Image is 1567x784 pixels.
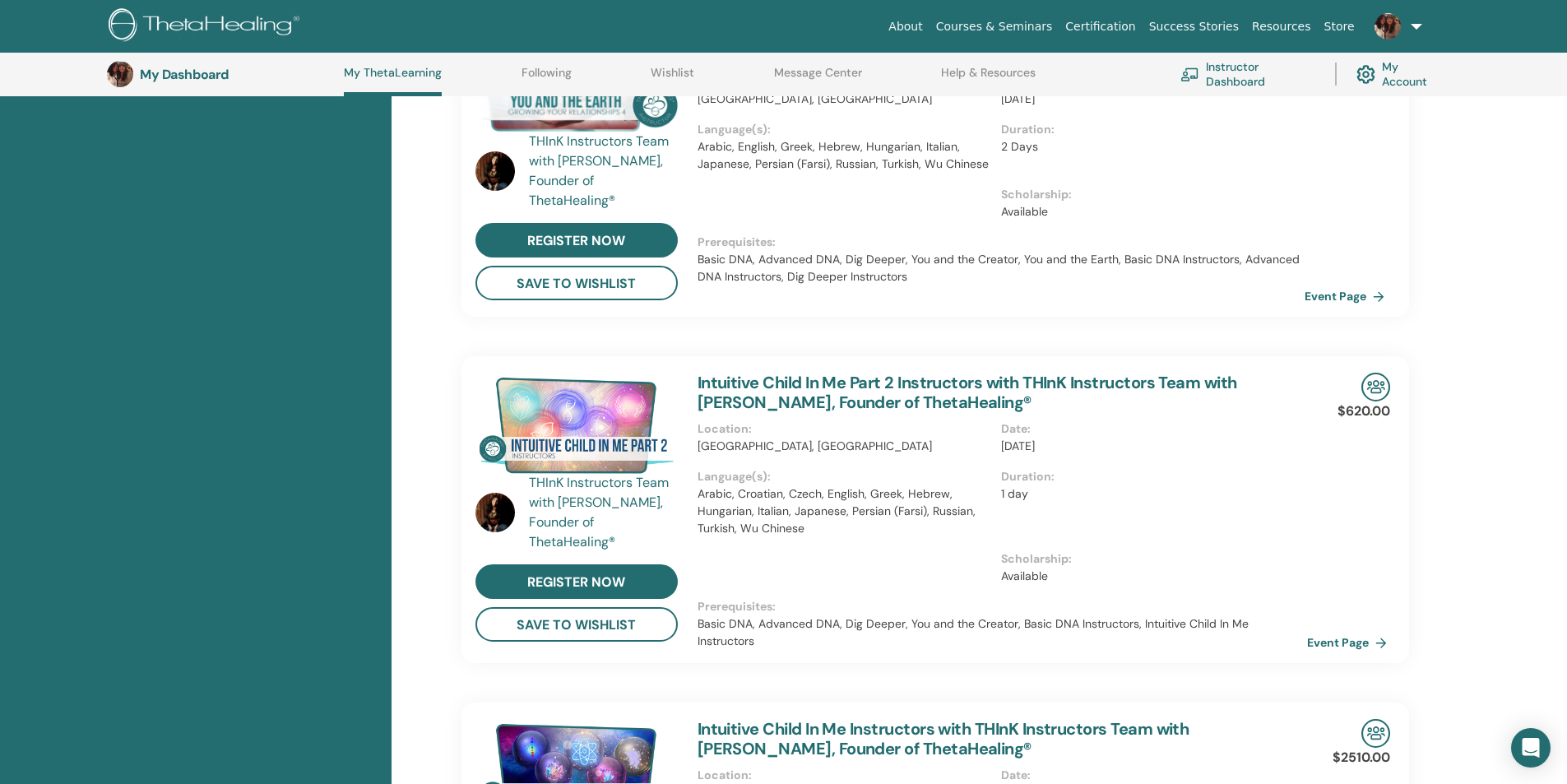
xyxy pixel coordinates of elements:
[475,373,678,478] img: Intuitive Child In Me Part 2 Instructors
[1356,56,1444,92] a: My Account
[1001,550,1295,568] p: Scholarship :
[529,132,681,211] a: THInK Instructors Team with [PERSON_NAME], Founder of ThetaHealing®
[1001,186,1295,203] p: Scholarship :
[698,615,1305,650] p: Basic DNA, Advanced DNA, Dig Deeper, You and the Creator, Basic DNA Instructors, Intuitive Child ...
[1361,373,1390,401] img: In-Person Seminar
[698,138,991,173] p: Arabic, English, Greek, Hebrew, Hungarian, Italian, Japanese, Persian (Farsi), Russian, Turkish, ...
[1001,468,1295,485] p: Duration :
[698,767,991,784] p: Location :
[475,607,678,642] button: save to wishlist
[475,151,515,191] img: default.jpg
[1001,767,1295,784] p: Date :
[1001,485,1295,503] p: 1 day
[1001,90,1295,108] p: [DATE]
[475,493,515,532] img: default.jpg
[698,718,1189,759] a: Intuitive Child In Me Instructors with THInK Instructors Team with [PERSON_NAME], Founder of Thet...
[1356,61,1375,88] img: cog.svg
[1001,420,1295,438] p: Date :
[882,12,929,42] a: About
[1307,630,1393,655] a: Event Page
[140,67,304,82] h3: My Dashboard
[1001,121,1295,138] p: Duration :
[475,564,678,599] a: register now
[1001,138,1295,155] p: 2 Days
[1001,438,1295,455] p: [DATE]
[698,468,991,485] p: Language(s) :
[1318,12,1361,42] a: Store
[1511,728,1551,768] div: Open Intercom Messenger
[651,66,694,92] a: Wishlist
[475,266,678,300] button: save to wishlist
[109,8,305,45] img: logo.png
[1338,401,1390,421] p: $620.00
[698,251,1305,285] p: Basic DNA, Advanced DNA, Dig Deeper, You and the Creator, You and the Earth, Basic DNA Instructor...
[698,234,1305,251] p: Prerequisites :
[1245,12,1318,42] a: Resources
[698,420,991,438] p: Location :
[1361,719,1390,748] img: In-Person Seminar
[930,12,1059,42] a: Courses & Seminars
[698,438,991,455] p: [GEOGRAPHIC_DATA], [GEOGRAPHIC_DATA]
[698,598,1305,615] p: Prerequisites :
[527,573,625,591] span: register now
[698,485,991,537] p: Arabic, Croatian, Czech, English, Greek, Hebrew, Hungarian, Italian, Japanese, Persian (Farsi), R...
[527,232,625,249] span: register now
[698,90,991,108] p: [GEOGRAPHIC_DATA], [GEOGRAPHIC_DATA]
[1001,203,1295,220] p: Available
[1180,56,1315,92] a: Instructor Dashboard
[529,473,681,552] a: THInK Instructors Team with [PERSON_NAME], Founder of ThetaHealing®
[475,223,678,257] a: register now
[1305,284,1391,308] a: Event Page
[107,61,133,87] img: default.jpg
[941,66,1036,92] a: Help & Resources
[698,121,991,138] p: Language(s) :
[344,66,442,96] a: My ThetaLearning
[1180,67,1199,81] img: chalkboard-teacher.svg
[1333,748,1390,768] p: $2510.00
[1059,12,1142,42] a: Certification
[774,66,862,92] a: Message Center
[698,372,1237,413] a: Intuitive Child In Me Part 2 Instructors with THInK Instructors Team with [PERSON_NAME], Founder ...
[1001,568,1295,585] p: Available
[1375,13,1401,39] img: default.jpg
[1143,12,1245,42] a: Success Stories
[522,66,572,92] a: Following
